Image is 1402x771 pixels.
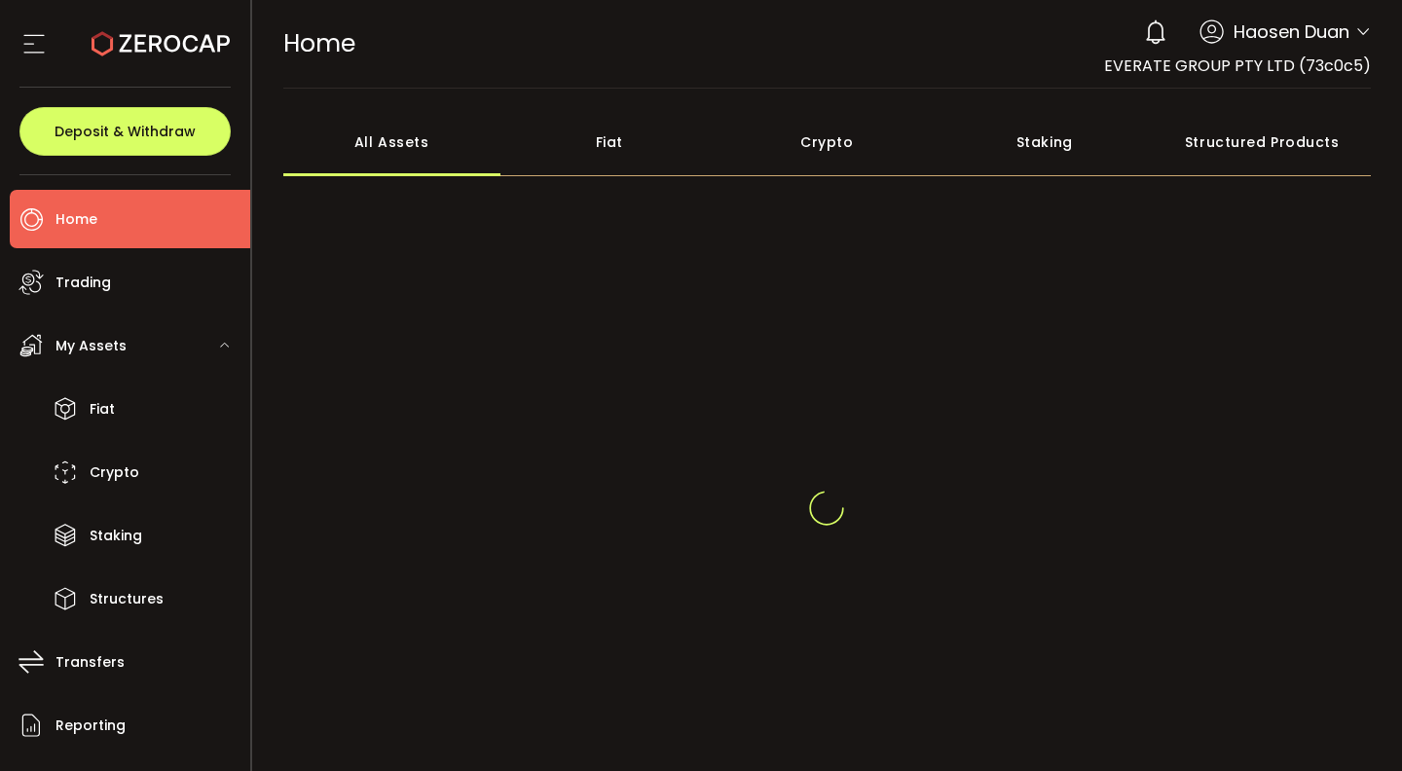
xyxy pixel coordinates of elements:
span: Reporting [55,712,126,740]
span: Staking [90,522,142,550]
span: Home [55,205,97,234]
span: Transfers [55,648,125,677]
button: Deposit & Withdraw [19,107,231,156]
div: Fiat [500,108,719,176]
div: Staking [936,108,1154,176]
span: Deposit & Withdraw [55,125,196,138]
div: Structured Products [1154,108,1372,176]
div: All Assets [283,108,501,176]
span: My Assets [55,332,127,360]
span: Home [283,26,355,60]
span: Trading [55,269,111,297]
span: EVERATE GROUP PTY LTD (73c0c5) [1104,55,1371,77]
span: Haosen Duan [1234,18,1349,45]
span: Structures [90,585,164,613]
span: Fiat [90,395,115,423]
span: Crypto [90,459,139,487]
div: Crypto [719,108,937,176]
